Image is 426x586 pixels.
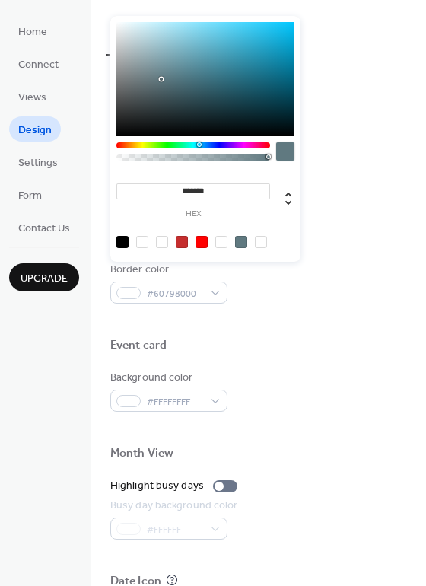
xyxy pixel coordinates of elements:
[18,188,42,204] span: Form
[110,498,238,514] div: Busy day background color
[18,155,58,171] span: Settings
[196,236,208,248] div: rgb(255, 0, 0)
[110,370,224,386] div: Background color
[18,24,47,40] span: Home
[110,262,224,278] div: Border color
[9,116,61,142] a: Design
[147,286,203,302] span: #60798000
[9,263,79,291] button: Upgrade
[9,215,79,240] a: Contact Us
[235,236,247,248] div: rgb(96, 121, 128)
[110,478,204,494] div: Highlight busy days
[255,236,267,248] div: rgba(96, 121, 128, 0)
[136,236,148,248] div: rgba(255, 255, 255, 0)
[18,90,46,106] span: Views
[21,271,68,287] span: Upgrade
[156,236,168,248] div: rgb(255, 255, 255)
[110,338,167,354] div: Event card
[116,236,129,248] div: rgb(0, 0, 0)
[9,51,68,76] a: Connect
[147,394,203,410] span: #FFFFFFFF
[9,84,56,109] a: Views
[176,236,188,248] div: rgb(197, 46, 46)
[18,221,70,237] span: Contact Us
[18,123,52,139] span: Design
[215,236,227,248] div: rgba(255, 0, 0, 0)
[9,182,51,207] a: Form
[116,210,270,218] label: hex
[110,446,173,462] div: Month View
[9,149,67,174] a: Settings
[9,18,56,43] a: Home
[18,57,59,73] span: Connect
